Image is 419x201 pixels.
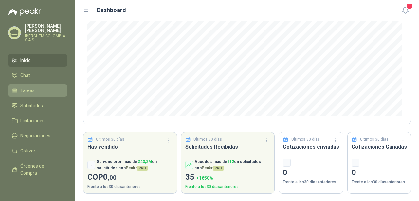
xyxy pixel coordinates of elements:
[283,179,339,185] p: Frente a los 30 días anteriores
[185,171,271,184] p: 35
[20,147,35,154] span: Cotizar
[97,6,126,15] h1: Dashboard
[8,54,67,67] a: Inicio
[283,159,291,167] div: -
[87,184,173,190] p: Frente a los 30 días anteriores
[283,143,339,151] h3: Cotizaciones enviadas
[352,159,359,167] div: -
[8,84,67,97] a: Tareas
[8,130,67,142] a: Negociaciones
[20,87,35,94] span: Tareas
[8,99,67,112] a: Solicitudes
[194,159,271,171] p: Accede a más de en solicitudes con
[193,136,222,143] p: Últimos 30 días
[103,172,117,182] span: 0
[20,162,61,177] span: Órdenes de Compra
[20,57,31,64] span: Inicio
[126,166,148,170] span: Peakr
[8,145,67,157] a: Cotizar
[25,34,67,42] p: IBERCHEM COLOMBIA S.A.S
[185,143,271,151] h3: Solicitudes Recibidas
[25,24,67,33] p: [PERSON_NAME] [PERSON_NAME]
[185,184,271,190] p: Frente a los 30 días anteriores
[213,166,224,171] span: PRO
[20,102,43,109] span: Solicitudes
[352,179,407,185] p: Frente a los 30 días anteriores
[227,159,234,164] span: 112
[283,167,339,179] p: 0
[138,159,152,164] span: $ 43,2M
[360,136,389,143] p: Últimos 30 días
[291,136,320,143] p: Últimos 30 días
[20,72,30,79] span: Chat
[8,160,67,179] a: Órdenes de Compra
[96,136,124,143] p: Últimos 30 días
[20,132,50,139] span: Negociaciones
[352,143,407,151] h3: Cotizaciones Ganadas
[87,171,173,184] p: COP
[352,167,407,179] p: 0
[20,117,45,124] span: Licitaciones
[399,5,411,16] button: 1
[87,143,173,151] h3: Has vendido
[8,182,67,194] a: Remisiones
[97,159,173,171] p: Se vendieron más de en solicitudes con
[87,161,95,169] div: -
[137,166,148,171] span: PRO
[196,175,213,181] span: + 1650 %
[8,114,67,127] a: Licitaciones
[8,8,41,16] img: Logo peakr
[202,166,224,170] span: Peakr
[20,185,45,192] span: Remisiones
[406,3,413,9] span: 1
[8,69,67,82] a: Chat
[108,174,117,181] span: ,00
